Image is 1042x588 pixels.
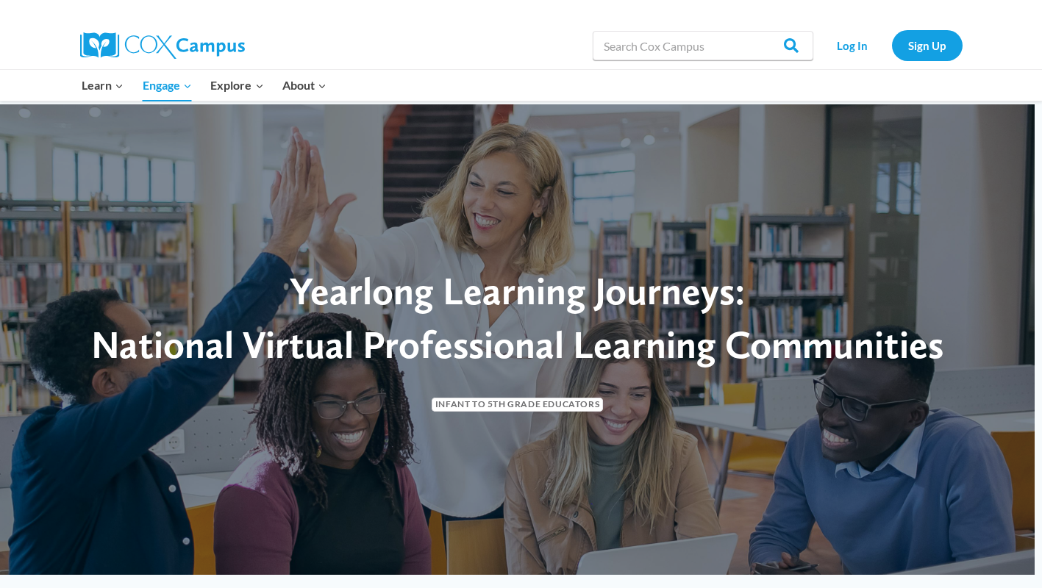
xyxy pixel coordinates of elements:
span: Yearlong Learning Journeys: [290,268,745,314]
img: Cox Campus [80,32,245,59]
span: Infant to 5th Grade Educators [432,398,603,412]
span: About [282,76,326,95]
span: National Virtual Professional Learning Communities [91,321,943,367]
input: Search Cox Campus [593,31,813,60]
span: Engage [143,76,192,95]
a: Sign Up [892,30,963,60]
span: Learn [82,76,124,95]
a: Log In [821,30,885,60]
nav: Secondary Navigation [821,30,963,60]
span: Explore [210,76,263,95]
nav: Primary Navigation [73,70,336,101]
